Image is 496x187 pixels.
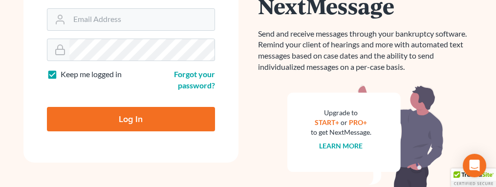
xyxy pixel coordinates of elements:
[47,107,215,131] input: Log In
[463,154,486,177] div: Open Intercom Messenger
[311,127,371,137] div: to get NextMessage.
[311,108,371,118] div: Upgrade to
[69,9,215,30] input: Email Address
[341,118,347,126] span: or
[174,69,215,90] a: Forgot your password?
[61,69,122,80] label: Keep me logged in
[319,142,363,150] a: Learn more
[258,28,473,73] p: Send and receive messages through your bankruptcy software. Remind your client of hearings and mo...
[451,168,496,187] div: TrustedSite Certified
[349,118,367,126] a: PRO+
[315,118,339,126] a: START+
